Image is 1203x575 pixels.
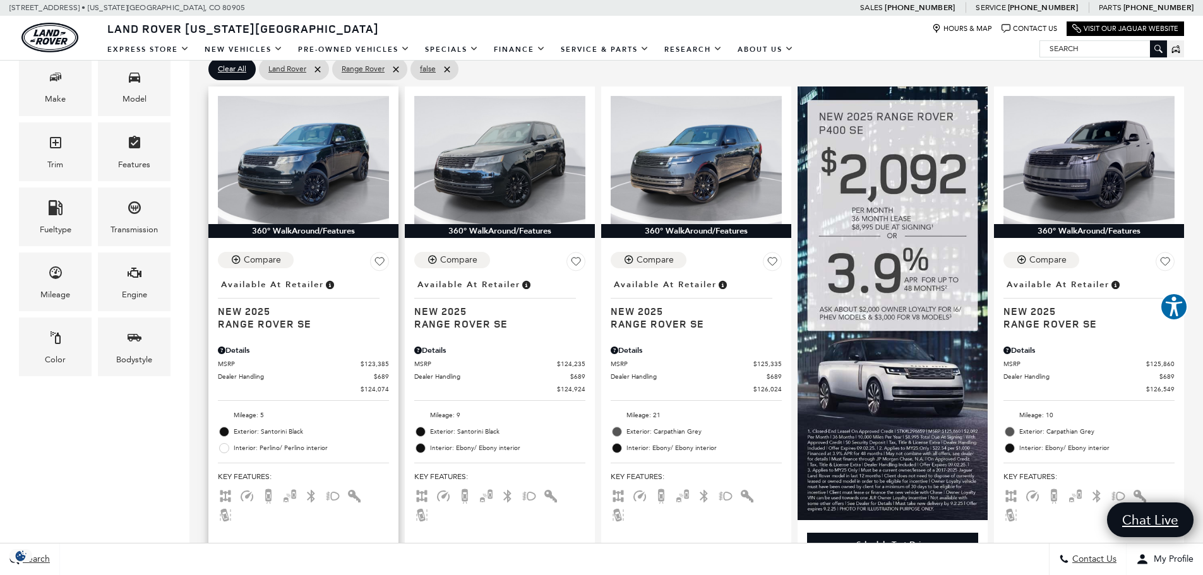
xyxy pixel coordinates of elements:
[1029,254,1067,266] div: Compare
[123,92,147,106] div: Model
[430,425,585,438] span: Exterior: Santorini Black
[40,223,71,237] div: Fueltype
[218,276,389,330] a: Available at RetailerNew 2025Range Rover SE
[414,317,576,330] span: Range Rover SE
[127,327,142,353] span: Bodystyle
[48,197,63,223] span: Fueltype
[6,549,35,562] img: Opt-Out Icon
[1160,293,1188,323] aside: Accessibility Help Desk
[479,490,494,499] span: Blind Spot Monitor
[1110,278,1121,292] span: Vehicle is in stock and ready for immediate delivery. Due to demand, availability is subject to c...
[208,224,398,238] div: 360° WalkAround/Features
[654,490,669,499] span: Backup Camera
[1116,511,1185,528] span: Chat Live
[753,359,782,369] span: $125,335
[261,490,276,499] span: Backup Camera
[1156,252,1175,276] button: Save Vehicle
[218,96,389,224] img: 2025 LAND ROVER Range Rover SE
[218,490,233,499] span: AWD
[40,288,70,302] div: Mileage
[414,276,585,330] a: Available at RetailerNew 2025Range Rover SE
[1003,345,1175,356] div: Pricing Details - Range Rover SE
[1089,490,1104,499] span: Bluetooth
[1040,41,1166,56] input: Search
[218,407,389,424] li: Mileage: 5
[500,490,515,499] span: Bluetooth
[520,278,532,292] span: Vehicle is in stock and ready for immediate delivery. Due to demand, availability is subject to c...
[675,490,690,499] span: Blind Spot Monitor
[405,224,595,238] div: 360° WalkAround/Features
[98,317,171,376] div: BodystyleBodystyle
[440,254,477,266] div: Compare
[98,252,171,311] div: EngineEngine
[19,252,92,311] div: MileageMileage
[1111,490,1126,499] span: Fog Lights
[197,39,290,61] a: New Vehicles
[1007,278,1110,292] span: Available at Retailer
[611,490,626,499] span: AWD
[414,96,585,224] img: 2025 LAND ROVER Range Rover SE
[1003,96,1175,224] img: 2025 LAND ROVER Range Rover SE
[127,197,142,223] span: Transmission
[611,305,772,317] span: New 2025
[290,39,417,61] a: Pre-Owned Vehicles
[566,252,585,276] button: Save Vehicle
[611,276,782,330] a: Available at RetailerNew 2025Range Rover SE
[234,442,389,454] span: Interior: Perlino/ Perlino interior
[48,66,63,92] span: Make
[244,254,281,266] div: Compare
[324,278,335,292] span: Vehicle is in stock and ready for immediate delivery. Due to demand, availability is subject to c...
[1107,502,1194,537] a: Chat Live
[268,61,306,77] span: Land Rover
[1003,317,1165,330] span: Range Rover SE
[414,490,429,499] span: AWD
[1159,372,1175,381] span: $689
[807,533,978,557] div: Schedule Test Drive
[414,372,585,381] a: Dealer Handling $689
[45,353,66,367] div: Color
[218,61,246,77] span: Clear All
[21,23,78,52] img: Land Rover
[553,39,657,61] a: Service & Parts
[218,252,294,268] button: Compare Vehicle
[763,252,782,276] button: Save Vehicle
[127,66,142,92] span: Model
[47,158,63,172] div: Trim
[218,470,389,483] span: Key Features :
[122,288,147,302] div: Engine
[221,278,324,292] span: Available at Retailer
[414,407,585,424] li: Mileage: 9
[414,372,570,381] span: Dealer Handling
[856,539,930,550] div: Schedule Test Drive
[718,490,733,499] span: Fog Lights
[417,278,520,292] span: Available at Retailer
[48,262,63,288] span: Mileage
[218,509,233,518] span: Lane Warning
[9,3,245,12] a: [STREET_ADDRESS] • [US_STATE][GEOGRAPHIC_DATA], CO 80905
[100,39,197,61] a: EXPRESS STORE
[626,425,782,438] span: Exterior: Carpathian Grey
[304,490,319,499] span: Bluetooth
[1003,276,1175,330] a: Available at RetailerNew 2025Range Rover SE
[100,21,386,36] a: Land Rover [US_STATE][GEOGRAPHIC_DATA]
[1003,407,1175,424] li: Mileage: 10
[626,442,782,454] span: Interior: Ebony/ Ebony interior
[611,384,782,394] a: $126,024
[420,61,436,77] span: false
[417,39,486,61] a: Specials
[48,327,63,353] span: Color
[543,490,558,499] span: Keyless Entry
[414,345,585,356] div: Pricing Details - Range Rover SE
[1025,490,1040,499] span: Adaptive Cruise Control
[611,407,782,424] li: Mileage: 21
[127,132,142,158] span: Features
[100,39,801,61] nav: Main Navigation
[611,252,686,268] button: Compare Vehicle
[1008,3,1078,13] a: [PHONE_NUMBER]
[611,509,626,518] span: Lane Warning
[218,359,389,369] a: MSRP $123,385
[98,187,171,246] div: TransmissionTransmission
[414,252,490,268] button: Compare Vehicle
[19,122,92,181] div: TrimTrim
[611,317,772,330] span: Range Rover SE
